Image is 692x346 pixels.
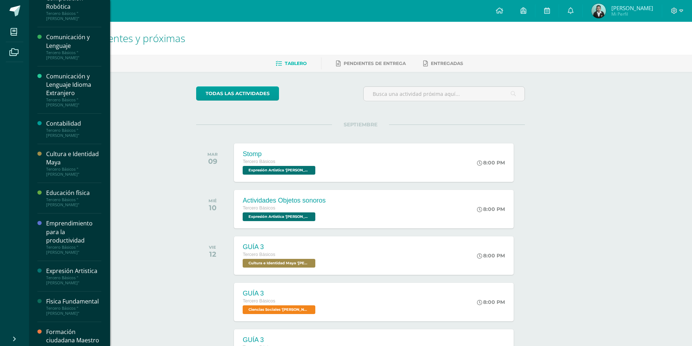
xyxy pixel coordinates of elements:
[46,11,101,21] div: Tercero Básicos "[PERSON_NAME]"
[207,152,218,157] div: MAR
[243,159,275,164] span: Tercero Básicos
[209,198,217,203] div: MIÉ
[344,61,406,66] span: Pendientes de entrega
[46,275,101,285] div: Tercero Básicos "[PERSON_NAME]"
[46,50,101,60] div: Tercero Básicos "[PERSON_NAME]"
[38,31,185,45] span: Actividades recientes y próximas
[46,267,101,275] div: Expresión Artistica
[46,128,101,138] div: Tercero Básicos "[PERSON_NAME]"
[46,219,101,244] div: Emprendimiento para la productividad
[243,205,275,211] span: Tercero Básicos
[46,119,101,138] a: ContabilidadTercero Básicos "[PERSON_NAME]"
[46,150,101,177] a: Cultura e Identidad MayaTercero Básicos "[PERSON_NAME]"
[591,4,606,18] img: 5c4299ecb9f95ec111dcfc535c7eab6c.png
[285,61,307,66] span: Tablero
[364,87,525,101] input: Busca una actividad próxima aquí...
[46,33,101,60] a: Comunicación y LenguajeTercero Básicos "[PERSON_NAME]"
[243,305,315,314] span: Ciencias Sociales 'Arquimedes'
[209,250,216,259] div: 12
[243,150,317,158] div: Stomp
[477,299,505,305] div: 8:00 PM
[243,336,317,344] div: GUÍA 3
[209,203,217,212] div: 10
[46,189,101,207] a: Educación físicaTercero Básicos "[PERSON_NAME]"
[46,167,101,177] div: Tercero Básicos "[PERSON_NAME]"
[276,58,307,69] a: Tablero
[243,166,315,175] span: Expresión Artistica 'Arquimedes'
[243,197,325,204] div: Actividades Objetos sonoros
[243,212,315,221] span: Expresión Artistica 'Arquimedes'
[46,297,101,306] div: Fìsica Fundamental
[477,206,505,212] div: 8:00 PM
[477,159,505,166] div: 8:00 PM
[243,259,315,268] span: Cultura e Identidad Maya 'Arquimedes'
[611,4,653,12] span: [PERSON_NAME]
[477,252,505,259] div: 8:00 PM
[46,267,101,285] a: Expresión ArtisticaTercero Básicos "[PERSON_NAME]"
[207,157,218,166] div: 09
[46,72,101,97] div: Comunicación y Lenguaje Idioma Extranjero
[332,121,389,128] span: SEPTIEMBRE
[46,306,101,316] div: Tercero Básicos "[PERSON_NAME]"
[46,97,101,107] div: Tercero Básicos "[PERSON_NAME]"
[336,58,406,69] a: Pendientes de entrega
[46,119,101,128] div: Contabilidad
[209,245,216,250] div: VIE
[46,33,101,50] div: Comunicación y Lenguaje
[46,72,101,107] a: Comunicación y Lenguaje Idioma ExtranjeroTercero Básicos "[PERSON_NAME]"
[46,245,101,255] div: Tercero Básicos "[PERSON_NAME]"
[243,252,275,257] span: Tercero Básicos
[46,219,101,255] a: Emprendimiento para la productividadTercero Básicos "[PERSON_NAME]"
[431,61,463,66] span: Entregadas
[46,189,101,197] div: Educación física
[243,243,317,251] div: GUÍA 3
[196,86,279,101] a: todas las Actividades
[423,58,463,69] a: Entregadas
[243,290,317,297] div: GUÍA 3
[611,11,653,17] span: Mi Perfil
[46,197,101,207] div: Tercero Básicos "[PERSON_NAME]"
[46,150,101,167] div: Cultura e Identidad Maya
[243,298,275,304] span: Tercero Básicos
[46,297,101,316] a: Fìsica FundamentalTercero Básicos "[PERSON_NAME]"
